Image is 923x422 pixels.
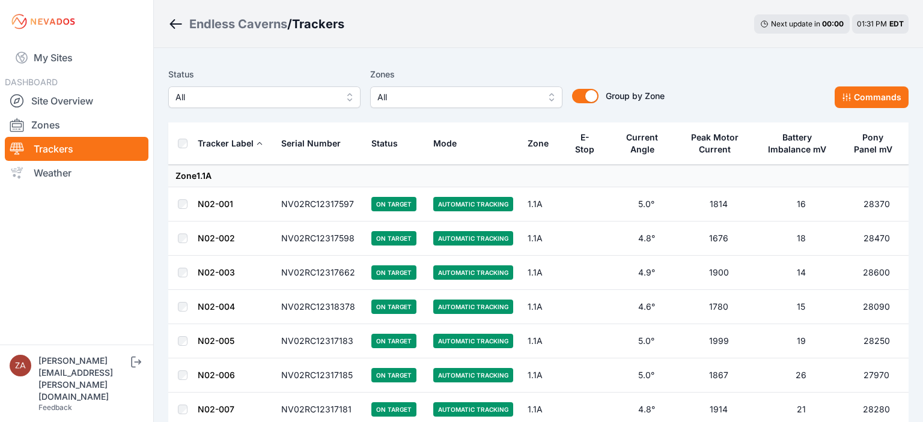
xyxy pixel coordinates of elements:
a: N02-006 [198,370,235,380]
span: Automatic Tracking [433,231,513,246]
div: Current Angle [620,131,665,155]
td: 1.1A [520,256,565,290]
span: Automatic Tracking [433,197,513,211]
div: Zone [528,137,549,149]
h3: Trackers [292,16,344,32]
td: NV02RC12317597 [274,187,364,222]
div: Serial Number [281,137,341,149]
div: 00 : 00 [822,19,844,29]
span: DASHBOARD [5,77,58,87]
button: E-Stop [573,123,606,164]
span: 01:31 PM [857,19,887,28]
div: Tracker Label [198,137,254,149]
div: [PERSON_NAME][EMAIL_ADDRESS][PERSON_NAME][DOMAIN_NAME] [38,355,129,403]
button: Mode [433,129,466,158]
div: Peak Motor Current [687,131,743,155]
span: On Target [371,231,416,246]
a: Endless Caverns [189,16,287,32]
span: EDT [889,19,904,28]
button: Peak Motor Current [687,123,751,164]
a: N02-001 [198,199,233,209]
label: Status [168,67,361,82]
td: 28470 [845,222,909,256]
button: Current Angle [620,123,673,164]
td: NV02RC12317185 [274,358,364,393]
td: NV02RC12317662 [274,256,364,290]
span: Automatic Tracking [433,334,513,348]
button: Tracker Label [198,129,263,158]
td: 28370 [845,187,909,222]
td: 28600 [845,256,909,290]
button: Serial Number [281,129,350,158]
td: 15 [758,290,845,324]
td: 1999 [680,324,758,358]
td: 28250 [845,324,909,358]
img: Nevados [10,12,77,31]
td: 19 [758,324,845,358]
span: / [287,16,292,32]
div: Status [371,137,398,149]
a: N02-003 [198,267,235,277]
span: Group by Zone [606,91,665,101]
button: Pony Panel mV [852,123,901,164]
span: On Target [371,402,416,417]
button: Battery Imbalance mV [765,123,838,164]
a: Trackers [5,137,148,161]
td: 1.1A [520,187,565,222]
label: Zones [370,67,562,82]
span: Automatic Tracking [433,300,513,314]
a: N02-002 [198,233,235,243]
span: On Target [371,368,416,382]
span: Next update in [771,19,820,28]
span: On Target [371,334,416,348]
td: 1780 [680,290,758,324]
td: 1.1A [520,358,565,393]
td: 27970 [845,358,909,393]
td: 1900 [680,256,758,290]
td: 5.0° [613,358,680,393]
a: Zones [5,113,148,137]
td: 1.1A [520,290,565,324]
td: NV02RC12318378 [274,290,364,324]
td: 14 [758,256,845,290]
td: 1676 [680,222,758,256]
td: 26 [758,358,845,393]
span: Automatic Tracking [433,265,513,280]
a: Site Overview [5,89,148,113]
button: All [370,86,562,108]
div: E-Stop [573,131,597,155]
div: Pony Panel mV [852,131,894,155]
td: 16 [758,187,845,222]
td: 1.1A [520,222,565,256]
button: Status [371,129,407,158]
div: Mode [433,137,457,149]
a: Feedback [38,403,72,412]
span: On Target [371,197,416,211]
td: 1867 [680,358,758,393]
td: NV02RC12317598 [274,222,364,256]
td: 18 [758,222,845,256]
td: Zone 1.1A [168,165,909,187]
a: N02-005 [198,336,234,346]
button: Commands [835,86,909,108]
td: 1.1A [520,324,565,358]
img: zachary.brogan@energixrenewables.com [10,355,31,376]
span: Automatic Tracking [433,402,513,417]
button: All [168,86,361,108]
button: Zone [528,129,558,158]
span: All [175,90,337,104]
nav: Breadcrumb [168,8,344,40]
td: 4.6° [613,290,680,324]
td: NV02RC12317183 [274,324,364,358]
td: 5.0° [613,324,680,358]
span: On Target [371,300,416,314]
td: 28090 [845,290,909,324]
a: N02-007 [198,404,234,414]
td: 4.8° [613,222,680,256]
td: 4.9° [613,256,680,290]
a: Weather [5,161,148,185]
td: 1814 [680,187,758,222]
div: Battery Imbalance mV [765,131,830,155]
span: All [377,90,538,104]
